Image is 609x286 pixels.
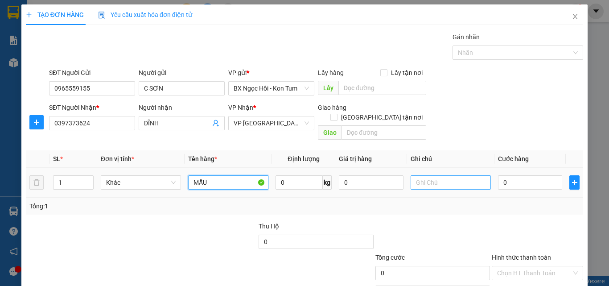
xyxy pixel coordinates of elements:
span: SL [53,155,60,162]
span: Định lượng [288,155,319,162]
span: Tên hàng [188,155,217,162]
button: plus [29,115,44,129]
div: SĐT Người Nhận [49,103,135,112]
label: Hình thức thanh toán [492,254,551,261]
input: Dọc đường [342,125,426,140]
span: [GEOGRAPHIC_DATA] tận nơi [337,112,426,122]
span: Thu Hộ [259,223,279,230]
input: Dọc đường [338,81,426,95]
th: Ghi chú [407,150,494,168]
span: Đơn vị tính [101,155,134,162]
img: icon [98,12,105,19]
span: Giao hàng [318,104,346,111]
div: Tổng: 1 [29,201,236,211]
span: user-add [212,120,219,127]
span: close [572,13,579,20]
div: VP gửi [228,68,314,78]
span: kg [323,175,332,190]
span: Cước hàng [498,155,529,162]
span: BX Ngọc Hồi - Kon Tum [234,82,309,95]
span: Giá trị hàng [339,155,372,162]
span: Tổng cước [375,254,405,261]
input: VD: Bàn, Ghế [188,175,268,190]
span: VP Nhận [228,104,253,111]
div: Người gửi [139,68,225,78]
span: Yêu cầu xuất hóa đơn điện tử [98,11,192,18]
span: Lấy hàng [318,69,344,76]
label: Gán nhãn [453,33,480,41]
span: plus [570,179,579,186]
span: Lấy tận nơi [387,68,426,78]
span: TẠO ĐƠN HÀNG [26,11,84,18]
span: plus [30,119,43,126]
div: Người nhận [139,103,225,112]
button: plus [569,175,580,190]
button: delete [29,175,44,190]
div: SĐT Người Gửi [49,68,135,78]
span: VP Đà Nẵng [234,116,309,130]
span: Lấy [318,81,338,95]
span: plus [26,12,32,18]
span: Giao [318,125,342,140]
span: Khác [106,176,176,189]
input: 0 [339,175,403,190]
button: Close [563,4,588,29]
input: Ghi Chú [411,175,491,190]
